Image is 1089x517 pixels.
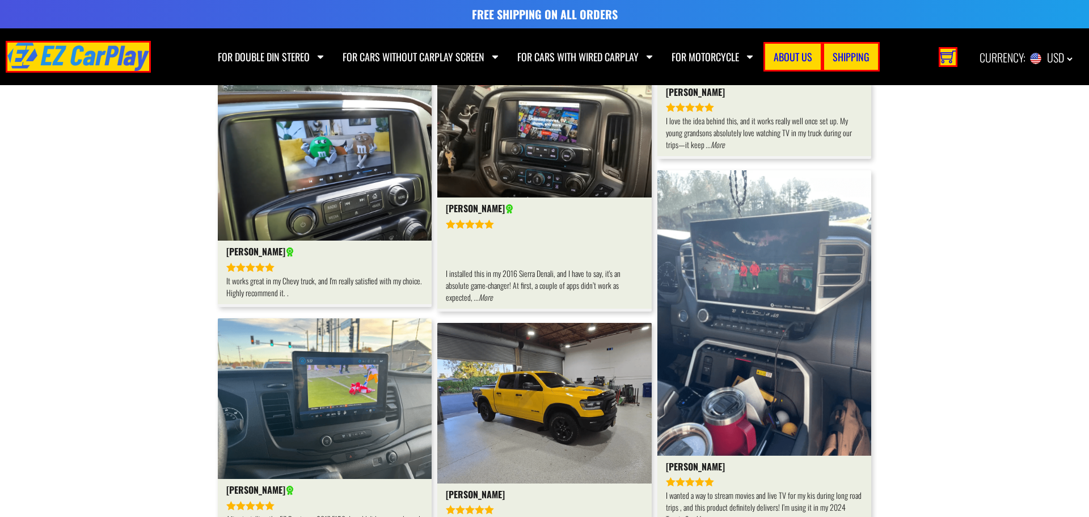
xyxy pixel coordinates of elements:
[209,42,334,72] a: FOR DOUBLE DIN STEREO
[822,42,880,72] a: SHIPPING
[509,42,663,72] a: FOR CARS WITH WIRED CARPLAY
[763,42,822,72] a: ABOUT US
[209,42,880,72] nav: Menu
[969,43,1083,70] div: CURRENCY:
[334,42,509,72] a: FOR CARS WITHOUT CARPLAY SCREEN
[1047,49,1073,66] span: USD
[704,138,726,150] span: Read more
[472,6,618,23] strong: FREE SHIPPING ON ALL ORDERS
[472,291,494,303] span: Read more
[663,42,763,72] a: FOR MOTORCYCLE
